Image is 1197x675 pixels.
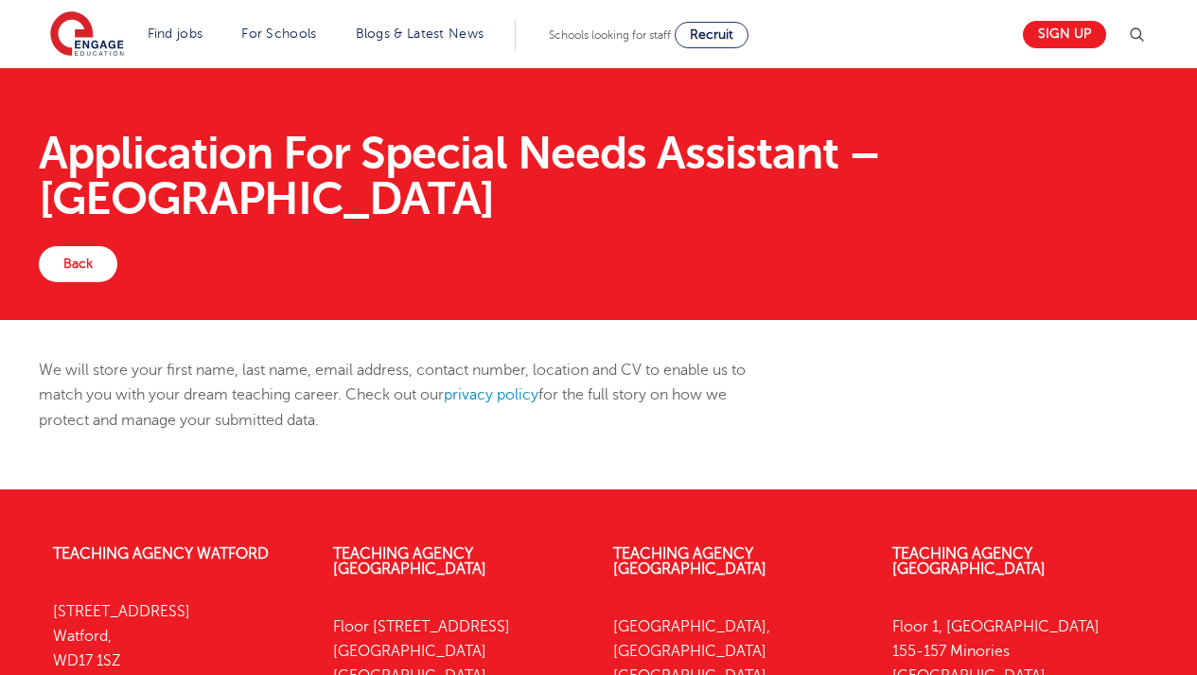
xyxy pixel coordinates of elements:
[148,27,203,41] a: Find jobs
[50,11,124,59] img: Engage Education
[39,246,117,282] a: Back
[444,386,538,403] a: privacy policy
[39,131,1158,222] h1: Application For Special Needs Assistant – [GEOGRAPHIC_DATA]
[675,22,748,48] a: Recruit
[1023,21,1106,48] a: Sign up
[690,27,733,42] span: Recruit
[241,27,316,41] a: For Schools
[892,545,1046,577] a: Teaching Agency [GEOGRAPHIC_DATA]
[39,358,776,433] p: We will store your first name, last name, email address, contact number, location and CV to enabl...
[333,545,486,577] a: Teaching Agency [GEOGRAPHIC_DATA]
[356,27,484,41] a: Blogs & Latest News
[613,545,766,577] a: Teaching Agency [GEOGRAPHIC_DATA]
[53,545,269,562] a: Teaching Agency Watford
[549,28,671,42] span: Schools looking for staff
